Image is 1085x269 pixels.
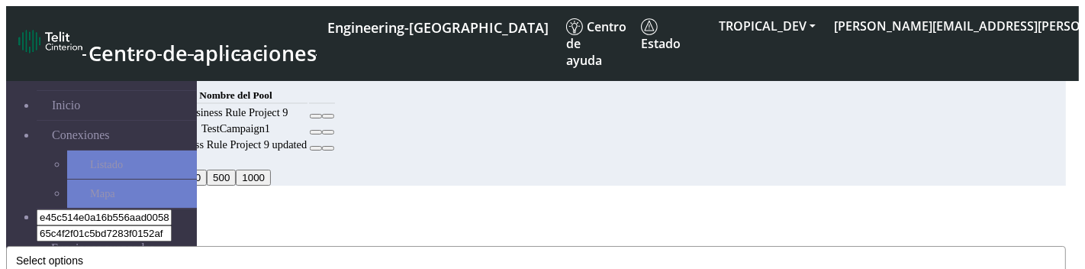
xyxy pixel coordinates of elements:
td: Business Rule Project 9 updated [164,138,307,152]
span: Centro de ayuda [566,18,626,69]
button: TROPICAL_DEV [710,12,825,40]
span: Nombre del Pool [199,89,272,101]
button: 1000 [236,170,271,186]
span: Conexiones [52,128,110,142]
div: 20 [101,170,875,186]
td: Business Rule Project 9 [164,105,307,120]
button: 500 [207,170,236,186]
span: Listado [90,158,123,171]
span: Select options [16,254,83,267]
img: status.svg [641,18,658,35]
img: logo-telit-cinterion-gw-new.png [18,29,82,53]
h4: Add Rule [6,202,1066,216]
td: TestCampaign1 [164,122,307,136]
span: Engineering-[GEOGRAPHIC_DATA] [327,18,549,37]
span: Centro de aplicaciones [89,39,317,67]
a: Inicio [37,91,197,120]
span: Estado [641,18,681,52]
a: Tu instancia actual de la plataforma [327,12,548,41]
img: knowledge.svg [566,18,583,35]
